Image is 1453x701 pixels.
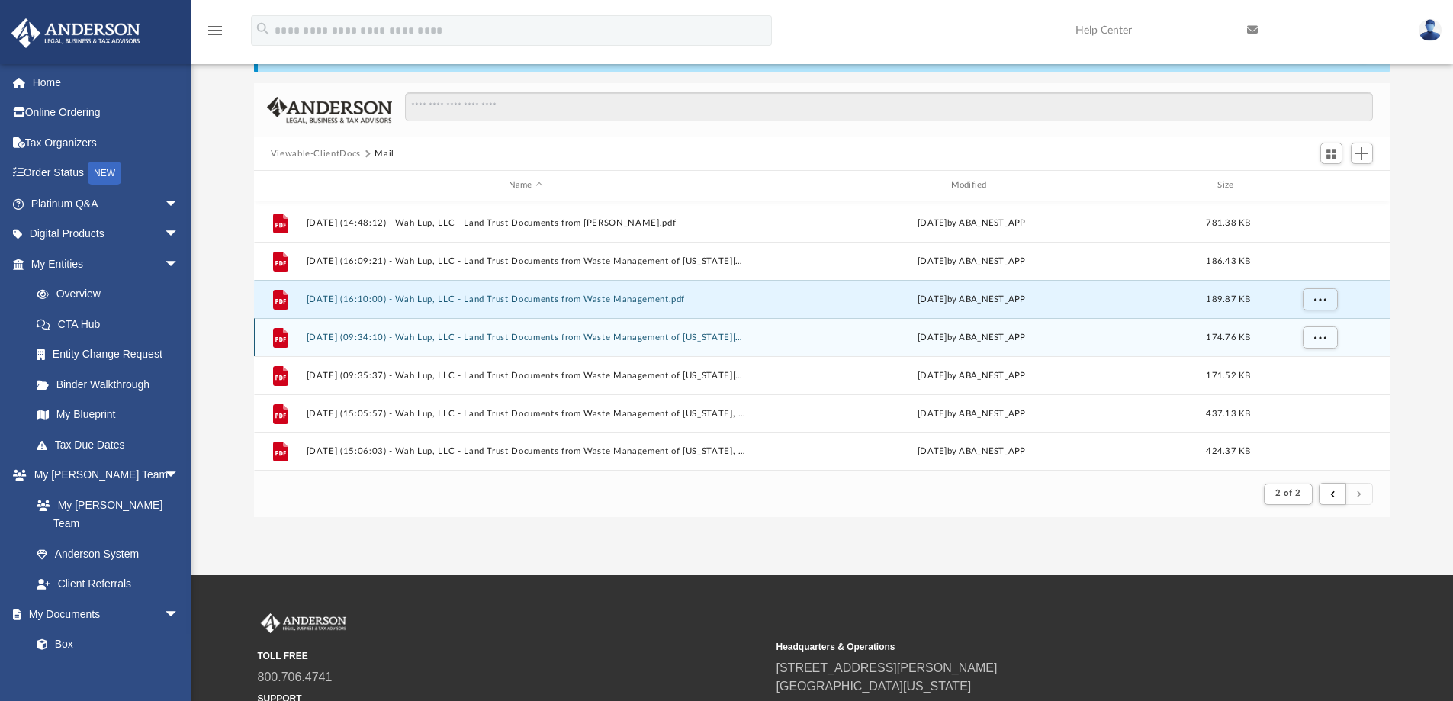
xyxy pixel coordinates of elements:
button: Viewable-ClientDocs [271,147,361,161]
a: menu [206,29,224,40]
button: Switch to Grid View [1320,143,1343,164]
a: Home [11,67,202,98]
div: [DATE] by ABA_NEST_APP [752,216,1191,230]
a: Client Referrals [21,569,194,600]
div: Size [1197,178,1259,192]
span: 186.43 KB [1206,256,1250,265]
span: arrow_drop_down [164,249,194,280]
span: 424.37 KB [1206,447,1250,455]
a: Binder Walkthrough [21,369,202,400]
a: Order StatusNEW [11,158,202,189]
span: arrow_drop_down [164,460,194,491]
a: Entity Change Request [21,339,202,370]
div: [DATE] by ABA_NEST_APP [752,254,1191,268]
span: 171.52 KB [1206,371,1250,379]
div: [DATE] by ABA_NEST_APP [752,292,1191,306]
a: Anderson System [21,539,194,569]
a: Tax Organizers [11,127,202,158]
span: arrow_drop_down [164,219,194,250]
a: 800.706.4741 [258,670,333,683]
button: [DATE] (15:05:57) - Wah Lup, LLC - Land Trust Documents from Waste Management of [US_STATE], Inc.... [306,409,745,419]
span: arrow_drop_down [164,188,194,220]
button: More options [1302,326,1337,349]
a: Digital Productsarrow_drop_down [11,219,202,249]
a: My [PERSON_NAME] Teamarrow_drop_down [11,460,194,490]
img: Anderson Advisors Platinum Portal [7,18,145,48]
i: search [255,21,272,37]
a: Overview [21,279,202,310]
div: id [1265,178,1372,192]
div: Name [305,178,744,192]
span: 437.13 KB [1206,409,1250,417]
button: Add [1351,143,1374,164]
i: menu [206,21,224,40]
a: My [PERSON_NAME] Team [21,490,187,539]
button: More options [1302,288,1337,310]
button: [DATE] (16:10:00) - Wah Lup, LLC - Land Trust Documents from Waste Management.pdf [306,294,745,304]
button: [DATE] (14:48:12) - Wah Lup, LLC - Land Trust Documents from [PERSON_NAME].pdf [306,218,745,228]
a: CTA Hub [21,309,202,339]
a: My Documentsarrow_drop_down [11,599,194,629]
span: 781.38 KB [1206,218,1250,227]
a: My Entitiesarrow_drop_down [11,249,202,279]
a: My Blueprint [21,400,194,430]
span: 189.87 KB [1206,294,1250,303]
button: Mail [375,147,394,161]
div: NEW [88,162,121,185]
img: Anderson Advisors Platinum Portal [258,613,349,633]
img: User Pic [1419,19,1442,41]
div: [DATE] by ABA_NEST_APP [752,445,1191,458]
a: Box [21,629,187,660]
span: 174.76 KB [1206,333,1250,341]
span: arrow_drop_down [164,599,194,630]
span: 2 of 2 [1275,489,1300,497]
a: Tax Due Dates [21,429,202,460]
small: TOLL FREE [258,649,766,663]
a: [GEOGRAPHIC_DATA][US_STATE] [776,680,972,693]
button: [DATE] (09:34:10) - Wah Lup, LLC - Land Trust Documents from Waste Management of [US_STATE][GEOGR... [306,333,745,342]
a: Platinum Q&Aarrow_drop_down [11,188,202,219]
button: 2 of 2 [1264,484,1312,505]
button: [DATE] (15:06:03) - Wah Lup, LLC - Land Trust Documents from Waste Management of [US_STATE], Inc.... [306,446,745,456]
button: [DATE] (09:35:37) - Wah Lup, LLC - Land Trust Documents from Waste Management of [US_STATE][GEOGR... [306,371,745,381]
input: Search files and folders [405,92,1373,121]
button: [DATE] (16:09:21) - Wah Lup, LLC - Land Trust Documents from Waste Management of [US_STATE][GEOGR... [306,256,745,266]
small: Headquarters & Operations [776,640,1284,654]
div: [DATE] by ABA_NEST_APP [752,368,1191,382]
div: id [261,178,299,192]
div: Modified [751,178,1191,192]
div: [DATE] by ABA_NEST_APP [752,330,1191,344]
div: grid [254,201,1390,471]
a: Online Ordering [11,98,202,128]
a: [STREET_ADDRESS][PERSON_NAME] [776,661,998,674]
div: [DATE] by ABA_NEST_APP [752,407,1191,420]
